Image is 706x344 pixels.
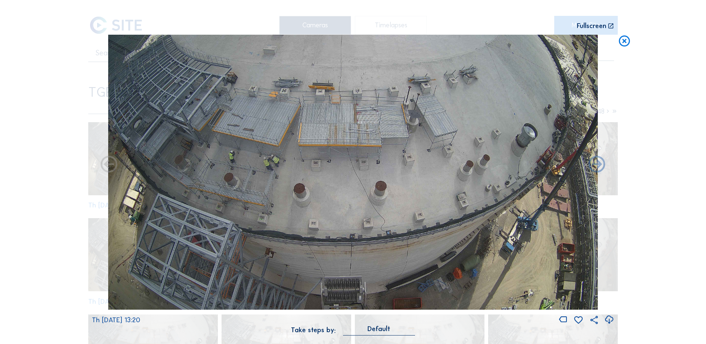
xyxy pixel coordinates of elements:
[587,155,607,175] i: Back
[577,23,606,30] div: Fullscreen
[291,327,336,333] div: Take steps by:
[99,155,119,175] i: Forward
[343,326,415,336] div: Default
[92,316,140,324] span: Th [DATE] 13:20
[367,326,390,332] div: Default
[108,35,598,310] img: Image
